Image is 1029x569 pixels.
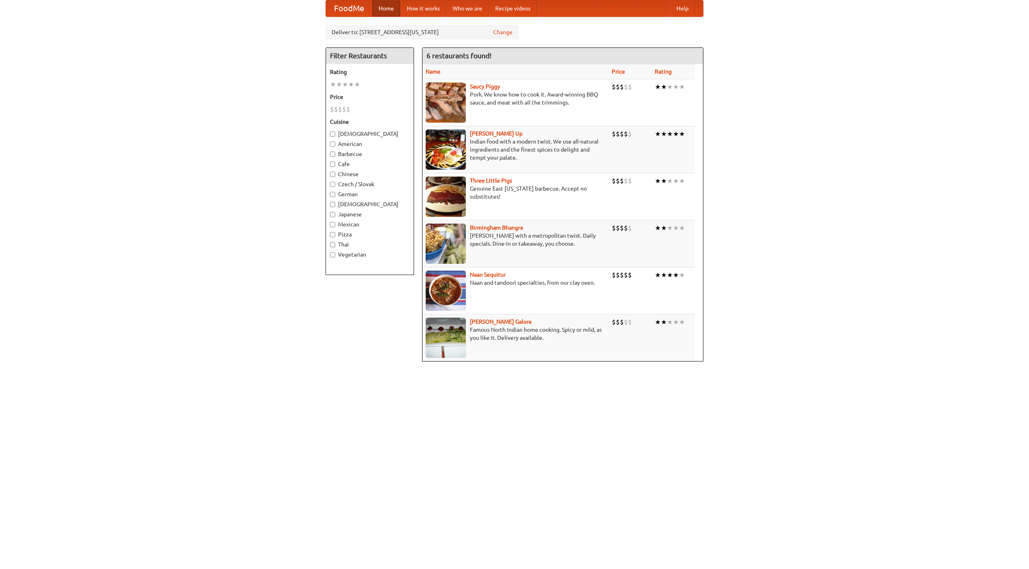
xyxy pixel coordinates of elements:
[330,142,335,147] input: American
[667,224,673,232] li: ★
[330,180,410,188] label: Czech / Slovak
[624,271,628,279] li: $
[330,131,335,137] input: [DEMOGRAPHIC_DATA]
[330,105,334,114] li: $
[330,210,410,218] label: Japanese
[679,318,685,327] li: ★
[342,105,346,114] li: $
[330,130,410,138] label: [DEMOGRAPHIC_DATA]
[426,82,466,123] img: saucy.jpg
[612,318,616,327] li: $
[330,200,410,208] label: [DEMOGRAPHIC_DATA]
[330,182,335,187] input: Czech / Slovak
[330,170,410,178] label: Chinese
[326,48,414,64] h4: Filter Restaurants
[330,212,335,217] input: Japanese
[620,82,624,91] li: $
[679,177,685,185] li: ★
[616,177,620,185] li: $
[620,129,624,138] li: $
[655,177,661,185] li: ★
[616,271,620,279] li: $
[612,129,616,138] li: $
[624,224,628,232] li: $
[628,224,632,232] li: $
[426,326,605,342] p: Famous North Indian home cooking. Spicy or mild, as you like it. Delivery available.
[673,224,679,232] li: ★
[670,0,695,16] a: Help
[673,318,679,327] li: ★
[342,80,348,89] li: ★
[673,271,679,279] li: ★
[336,80,342,89] li: ★
[426,138,605,162] p: Indian food with a modern twist. We use all-natural ingredients and the finest spices to delight ...
[330,150,410,158] label: Barbecue
[330,118,410,126] h5: Cuisine
[616,224,620,232] li: $
[679,271,685,279] li: ★
[354,80,360,89] li: ★
[346,105,350,114] li: $
[667,271,673,279] li: ★
[330,68,410,76] h5: Rating
[330,222,335,227] input: Mexican
[624,318,628,327] li: $
[330,202,335,207] input: [DEMOGRAPHIC_DATA]
[616,129,620,138] li: $
[628,129,632,138] li: $
[673,177,679,185] li: ★
[330,93,410,101] h5: Price
[620,271,624,279] li: $
[326,25,519,39] div: Deliver to: [STREET_ADDRESS][US_STATE]
[330,251,410,259] label: Vegetarian
[612,271,616,279] li: $
[661,82,667,91] li: ★
[426,318,466,358] img: currygalore.jpg
[667,82,673,91] li: ★
[330,160,410,168] label: Cafe
[661,224,667,232] li: ★
[426,68,441,75] a: Name
[470,318,532,325] a: [PERSON_NAME] Galore
[330,140,410,148] label: American
[628,177,632,185] li: $
[426,224,466,264] img: bhangra.jpg
[628,271,632,279] li: $
[470,130,523,137] a: [PERSON_NAME] Up
[330,190,410,198] label: German
[426,90,605,107] p: Pork. We know how to cook it. Award-winning BBQ sauce, and meat with all the trimmings.
[470,83,500,90] a: Saucy Piggy
[612,68,625,75] a: Price
[655,82,661,91] li: ★
[330,242,335,247] input: Thai
[679,224,685,232] li: ★
[655,318,661,327] li: ★
[612,82,616,91] li: $
[426,185,605,201] p: Genuine East [US_STATE] barbecue. Accept no substitutes!
[470,224,523,231] b: Birmingham Bhangra
[628,82,632,91] li: $
[426,129,466,170] img: curryup.jpg
[667,318,673,327] li: ★
[655,271,661,279] li: ★
[446,0,489,16] a: Who we are
[612,224,616,232] li: $
[470,177,512,184] b: Three Little Pigs
[620,224,624,232] li: $
[655,224,661,232] li: ★
[679,129,685,138] li: ★
[372,0,400,16] a: Home
[624,82,628,91] li: $
[624,177,628,185] li: $
[493,28,512,36] a: Change
[330,152,335,157] input: Barbecue
[426,177,466,217] img: littlepigs.jpg
[400,0,446,16] a: How it works
[326,0,372,16] a: FoodMe
[330,192,335,197] input: German
[334,105,338,114] li: $
[679,82,685,91] li: ★
[620,177,624,185] li: $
